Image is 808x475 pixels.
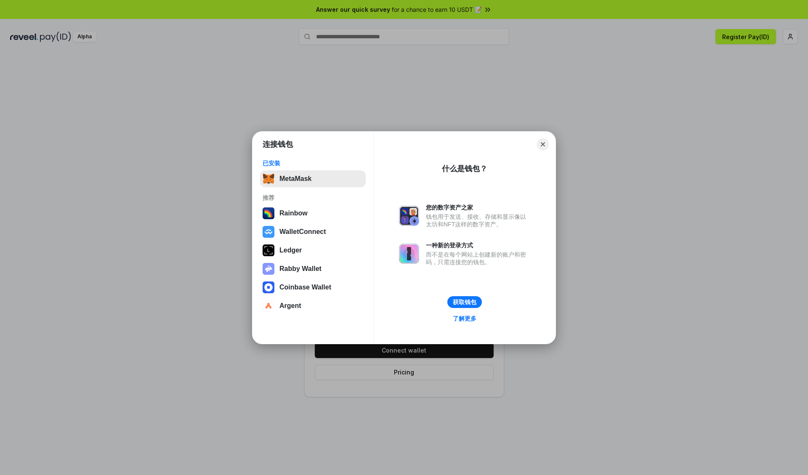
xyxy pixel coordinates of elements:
[426,204,530,211] div: 您的数字资产之家
[263,300,274,312] img: svg+xml,%3Csvg%20width%3D%2228%22%20height%3D%2228%22%20viewBox%3D%220%200%2028%2028%22%20fill%3D...
[447,296,482,308] button: 获取钱包
[448,313,481,324] a: 了解更多
[263,263,274,275] img: svg+xml,%3Csvg%20xmlns%3D%22http%3A%2F%2Fwww.w3.org%2F2000%2Fsvg%22%20fill%3D%22none%22%20viewBox...
[260,205,366,222] button: Rainbow
[279,302,301,310] div: Argent
[279,265,322,273] div: Rabby Wallet
[263,159,363,167] div: 已安装
[442,164,487,174] div: 什么是钱包？
[263,207,274,219] img: svg+xml,%3Csvg%20width%3D%22120%22%20height%3D%22120%22%20viewBox%3D%220%200%20120%20120%22%20fil...
[453,315,476,322] div: 了解更多
[263,226,274,238] img: svg+xml,%3Csvg%20width%3D%2228%22%20height%3D%2228%22%20viewBox%3D%220%200%2028%2028%22%20fill%3D...
[260,260,366,277] button: Rabby Wallet
[453,298,476,306] div: 获取钱包
[263,173,274,185] img: svg+xml,%3Csvg%20fill%3D%22none%22%20height%3D%2233%22%20viewBox%3D%220%200%2035%2033%22%20width%...
[263,281,274,293] img: svg+xml,%3Csvg%20width%3D%2228%22%20height%3D%2228%22%20viewBox%3D%220%200%2028%2028%22%20fill%3D...
[260,297,366,314] button: Argent
[260,279,366,296] button: Coinbase Wallet
[279,210,308,217] div: Rainbow
[279,175,311,183] div: MetaMask
[279,247,302,254] div: Ledger
[399,206,419,226] img: svg+xml,%3Csvg%20xmlns%3D%22http%3A%2F%2Fwww.w3.org%2F2000%2Fsvg%22%20fill%3D%22none%22%20viewBox...
[263,139,293,149] h1: 连接钱包
[279,284,331,291] div: Coinbase Wallet
[537,138,549,150] button: Close
[399,244,419,264] img: svg+xml,%3Csvg%20xmlns%3D%22http%3A%2F%2Fwww.w3.org%2F2000%2Fsvg%22%20fill%3D%22none%22%20viewBox...
[426,241,530,249] div: 一种新的登录方式
[426,213,530,228] div: 钱包用于发送、接收、存储和显示像以太坊和NFT这样的数字资产。
[260,170,366,187] button: MetaMask
[260,242,366,259] button: Ledger
[426,251,530,266] div: 而不是在每个网站上创建新的账户和密码，只需连接您的钱包。
[263,194,363,202] div: 推荐
[260,223,366,240] button: WalletConnect
[279,228,326,236] div: WalletConnect
[263,244,274,256] img: svg+xml,%3Csvg%20xmlns%3D%22http%3A%2F%2Fwww.w3.org%2F2000%2Fsvg%22%20width%3D%2228%22%20height%3...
